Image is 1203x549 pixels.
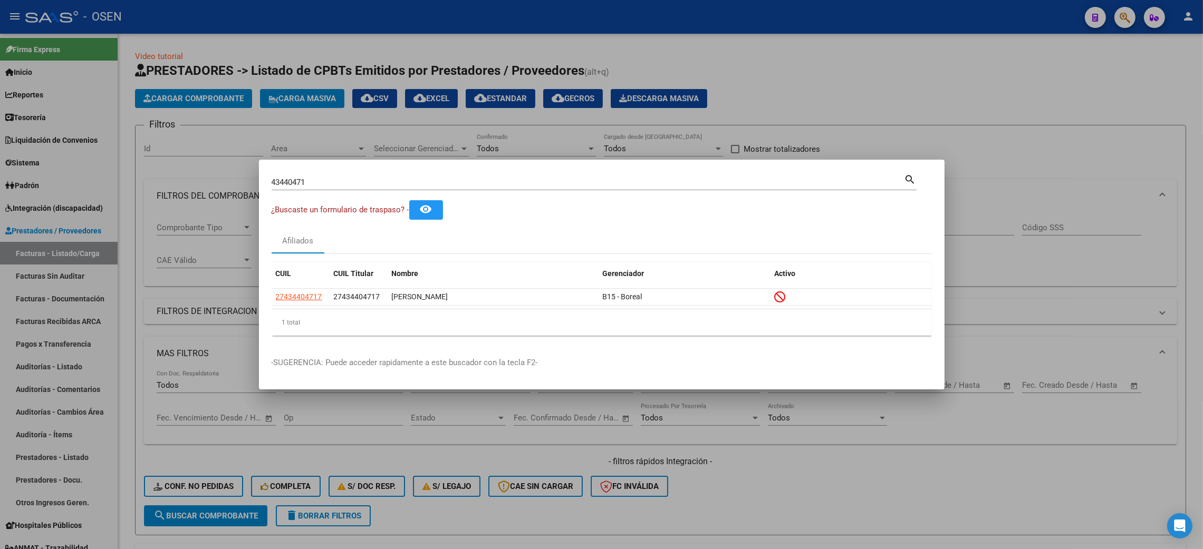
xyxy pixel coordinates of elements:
[272,205,409,214] span: ¿Buscaste un formulario de traspaso? -
[388,262,599,285] datatable-header-cell: Nombre
[282,235,313,247] div: Afiliados
[770,262,931,285] datatable-header-cell: Activo
[272,262,330,285] datatable-header-cell: CUIL
[276,269,292,278] span: CUIL
[334,269,374,278] span: CUIL Titular
[599,262,771,285] datatable-header-cell: Gerenciador
[334,292,380,301] span: 27434404717
[603,292,642,301] span: B15 - Boreal
[272,309,932,336] div: 1 total
[1167,513,1192,538] div: Open Intercom Messenger
[603,269,644,278] span: Gerenciador
[330,262,388,285] datatable-header-cell: CUIL Titular
[392,269,419,278] span: Nombre
[904,172,917,185] mat-icon: search
[272,357,932,369] p: -SUGERENCIA: Puede acceder rapidamente a este buscador con la tecla F2-
[392,291,594,303] div: [PERSON_NAME]
[276,292,322,301] span: 27434404717
[774,269,795,278] span: Activo
[420,203,432,215] mat-icon: remove_red_eye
